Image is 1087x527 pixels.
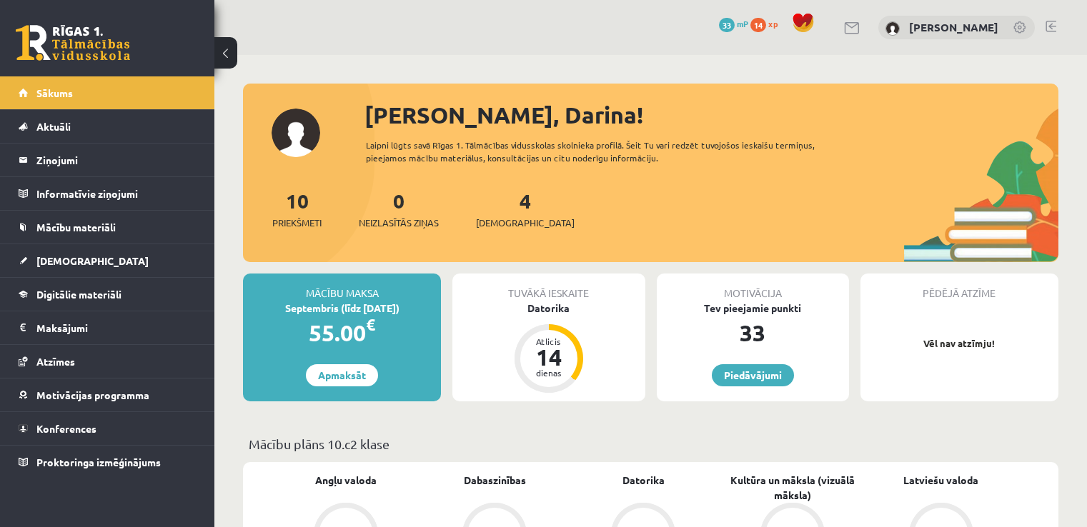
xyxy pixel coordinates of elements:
a: [PERSON_NAME] [909,20,998,34]
p: Mācību plāns 10.c2 klase [249,434,1053,453]
span: Sākums [36,86,73,99]
a: [DEMOGRAPHIC_DATA] [19,244,197,277]
div: Tev pieejamie punkti [657,301,849,316]
a: 0Neizlasītās ziņas [359,188,439,230]
a: Angļu valoda [315,473,377,488]
span: Neizlasītās ziņas [359,216,439,230]
a: 10Priekšmeti [272,188,322,230]
div: 55.00 [243,316,441,350]
div: Atlicis [527,337,570,346]
legend: Ziņojumi [36,144,197,176]
div: Mācību maksa [243,273,441,301]
span: Mācību materiāli [36,221,116,234]
span: xp [768,18,778,29]
span: [DEMOGRAPHIC_DATA] [36,254,149,267]
a: Latviešu valoda [903,473,978,488]
a: Digitālie materiāli [19,278,197,311]
span: Konferences [36,422,96,435]
a: Proktoringa izmēģinājums [19,446,197,478]
span: Atzīmes [36,355,75,368]
a: Datorika Atlicis 14 dienas [452,301,645,395]
span: 14 [750,18,766,32]
span: 33 [719,18,735,32]
a: Mācību materiāli [19,211,197,244]
span: Proktoringa izmēģinājums [36,456,161,468]
div: [PERSON_NAME], Darina! [364,98,1058,132]
div: 14 [527,346,570,368]
span: Motivācijas programma [36,388,149,401]
a: Rīgas 1. Tālmācības vidusskola [16,25,130,61]
a: Sākums [19,76,197,109]
span: [DEMOGRAPHIC_DATA] [476,216,575,230]
a: Apmaksāt [306,364,378,386]
span: Priekšmeti [272,216,322,230]
div: Motivācija [657,273,849,301]
a: 4[DEMOGRAPHIC_DATA] [476,188,575,230]
span: Aktuāli [36,120,71,133]
legend: Maksājumi [36,311,197,344]
a: Motivācijas programma [19,378,197,411]
div: 33 [657,316,849,350]
a: Kultūra un māksla (vizuālā māksla) [718,473,867,503]
span: Digitālie materiāli [36,288,121,301]
p: Vēl nav atzīmju! [868,336,1051,351]
div: Pēdējā atzīme [860,273,1058,301]
a: Piedāvājumi [712,364,794,386]
a: Ziņojumi [19,144,197,176]
a: 14 xp [750,18,785,29]
a: Aktuāli [19,110,197,143]
a: Maksājumi [19,311,197,344]
legend: Informatīvie ziņojumi [36,177,197,210]
a: Atzīmes [19,345,197,378]
a: Datorika [622,473,665,488]
span: € [366,314,375,335]
div: Datorika [452,301,645,316]
div: Tuvākā ieskaite [452,273,645,301]
img: Darina Stirāne [885,21,900,36]
a: Konferences [19,412,197,445]
div: Septembris (līdz [DATE]) [243,301,441,316]
div: dienas [527,368,570,377]
span: mP [737,18,748,29]
a: Dabaszinības [464,473,526,488]
a: 33 mP [719,18,748,29]
a: Informatīvie ziņojumi [19,177,197,210]
div: Laipni lūgts savā Rīgas 1. Tālmācības vidusskolas skolnieka profilā. Šeit Tu vari redzēt tuvojošo... [366,139,855,164]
